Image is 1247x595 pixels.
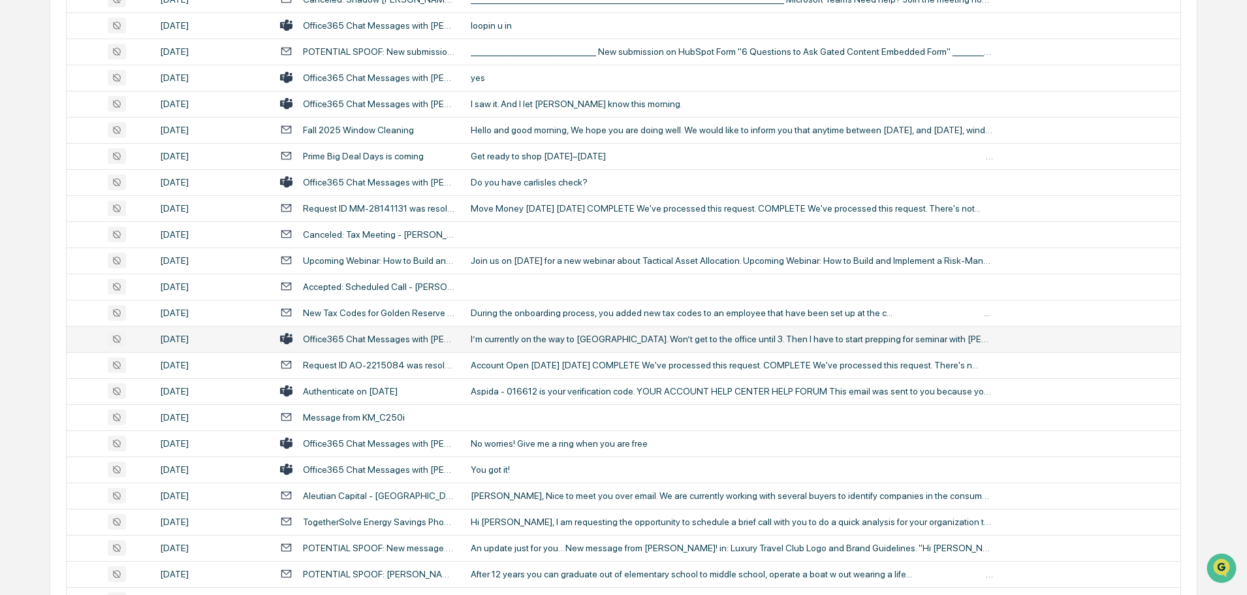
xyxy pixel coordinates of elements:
div: Office365 Chat Messages with [PERSON_NAME], [PERSON_NAME] on [DATE] [303,177,455,187]
a: 🗄️Attestations [89,159,167,183]
div: [DATE] [160,203,264,214]
div: [DATE] [160,360,264,370]
div: Get ready to shop [DATE]–[DATE] ‍͏ ͏ ‍͏ ͏ ‍͏ ͏ ‍͏ ͏ ‍͏ ͏ ‍͏ ͏ ‍͏ ͏ ‍͏ ͏ ‍͏ ͏ ‍͏ ͏ ‍͏ ͏ ‍͏ ͏ ‍͏ ͏ ... [471,151,993,161]
div: POTENTIAL SPOOF: New submission on HubSpot Form "6 Questions to Ask Gated Content Embedded Form" [303,46,455,57]
div: [DATE] [160,490,264,501]
div: [DATE] [160,543,264,553]
div: An update just for you... New message from [PERSON_NAME]! in: Luxury Travel Club Logo and Brand G... [471,543,993,553]
div: [DATE] [160,412,264,423]
span: Pylon [130,221,158,231]
div: Aspida - 016612 is your verification code. YOUR ACCOUNT HELP CENTER HELP FORUM This email was sen... [471,386,993,396]
div: Office365 Chat Messages with [PERSON_NAME], [PERSON_NAME] on [DATE] [303,20,455,31]
div: Message from KM_C250i [303,412,405,423]
div: Hello and good morning, We hope you are doing well. We would like to inform you that anytime betw... [471,125,993,135]
div: After 12 years you can graduate out of elementary school to middle school, operate a boat w out w... [471,569,993,579]
div: Account Open [DATE] [DATE] COMPLETE We've processed this request. COMPLETE We've processed this r... [471,360,993,370]
div: [DATE] [160,177,264,187]
div: We're available if you need us! [44,113,165,123]
div: No worries! Give me a ring when you are free [471,438,993,449]
div: [DATE] [160,386,264,396]
div: [DATE] [160,281,264,292]
div: Authenticate on [DATE] [303,386,398,396]
div: Office365 Chat Messages with [PERSON_NAME], [PERSON_NAME] on [DATE] [303,464,455,475]
span: Preclearance [26,165,84,178]
div: Office365 Chat Messages with [PERSON_NAME], [PERSON_NAME] on [DATE] [303,334,455,344]
div: [DATE] [160,99,264,109]
span: Attestations [108,165,162,178]
div: [PERSON_NAME], Nice to meet you over email. We are currently working with several buyers to ident... [471,490,993,501]
div: [DATE] [160,255,264,266]
div: Request ID AO-2215084 was resolved. [303,360,455,370]
div: POTENTIAL SPOOF: [PERSON_NAME] mentioned AS/GR [303,569,455,579]
div: yes [471,72,993,83]
div: TogetherSolve Energy Savings Phone Call Request [303,517,455,527]
div: Hi [PERSON_NAME], I am requesting the opportunity to schedule a brief call with you to do a quick... [471,517,993,527]
div: Office365 Chat Messages with [PERSON_NAME], [PERSON_NAME] on [DATE] [303,99,455,109]
p: How can we help? [13,27,238,48]
div: Upcoming Webinar: How to Build and Implement a Risk-Managed Tactical Strategy [303,255,455,266]
div: [DATE] [160,125,264,135]
img: 1746055101610-c473b297-6a78-478c-a979-82029cc54cd1 [13,100,37,123]
div: [DATE] [160,229,264,240]
div: [DATE] [160,569,264,579]
div: 🔎 [13,191,24,201]
div: Aleutian Capital - [GEOGRAPHIC_DATA] [303,490,455,501]
a: Powered byPylon [92,221,158,231]
div: Move Money [DATE] [DATE] COMPLETE We've processed this request. COMPLETE We've processed this req... [471,203,993,214]
div: You got it! [471,464,993,475]
div: Fall 2025 Window Cleaning [303,125,414,135]
div: 🗄️ [95,166,105,176]
div: During the onboarding process, you added new tax codes to an employee that have been set up at th... [471,308,993,318]
div: POTENTIAL SPOOF: New message from [PERSON_NAME]! in: Luxury Travel Club Logo and Brand Guidelines. [303,543,455,553]
div: [DATE] [160,438,264,449]
div: [DATE] [160,20,264,31]
div: New Tax Codes for Golden Reserve LLC [86333] have been added with Applied for Status [303,308,455,318]
iframe: Open customer support [1205,552,1240,587]
div: [DATE] [160,151,264,161]
div: Office365 Chat Messages with [PERSON_NAME], [PERSON_NAME] on [DATE] [303,438,455,449]
div: Canceled: Tax Meeting - [PERSON_NAME] & [PERSON_NAME] [303,229,455,240]
div: [DATE] [160,464,264,475]
div: Prime Big Deal Days is coming [303,151,424,161]
div: I saw it. And I let [PERSON_NAME] know this morning. [471,99,993,109]
a: 🔎Data Lookup [8,184,87,208]
div: Start new chat [44,100,214,113]
div: Request ID MM-28141131 was resolved. [303,203,455,214]
div: Join us on [DATE] for a new webinar about Tactical Asset Allocation. Upcoming Webinar: How to Bui... [471,255,993,266]
div: ________________________________ New submission on HubSpot Form "6 Questions to Ask Gated Content... [471,46,993,57]
div: 🖐️ [13,166,24,176]
button: Start new chat [222,104,238,120]
div: Accepted: Scheduled Call - [PERSON_NAME] & [PERSON_NAME] [303,281,455,292]
div: [DATE] [160,72,264,83]
div: [DATE] [160,517,264,527]
div: [DATE] [160,46,264,57]
div: Do you have carlisles check? [471,177,993,187]
div: [DATE] [160,308,264,318]
a: 🖐️Preclearance [8,159,89,183]
div: [DATE] [160,334,264,344]
div: loopin u in [471,20,993,31]
div: Office365 Chat Messages with [PERSON_NAME], [GEOGRAPHIC_DATA][PERSON_NAME] on [DATE] [303,72,455,83]
span: Data Lookup [26,189,82,202]
div: I’m currently on the way to [GEOGRAPHIC_DATA]. Won’t get to the office until 3. Then I have to st... [471,334,993,344]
